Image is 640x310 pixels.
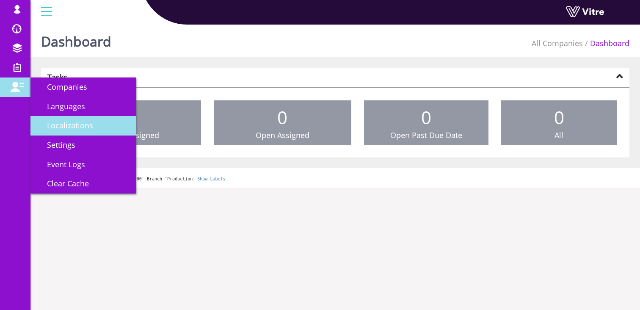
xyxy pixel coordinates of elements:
span: All [554,130,563,140]
strong: Tasks [47,72,67,82]
span: 0 [421,105,431,129]
a: Clear Cache [30,174,136,194]
span: Open Past Due Date [390,130,462,140]
h1: Dashboard [41,21,111,57]
span: 0 [277,105,287,129]
a: 0 All [501,100,617,145]
span: Localizations [37,120,93,130]
span: Clear Cache [37,178,89,188]
span: Event Logs [37,159,85,169]
a: Localizations [30,116,136,136]
a: Event Logs [30,155,136,174]
li: All Companies [532,38,583,49]
a: 0 Open Assigned [214,100,351,145]
span: Companies [37,82,87,92]
span: Languages [37,101,85,111]
a: Settings [30,136,136,155]
span: Open Assigned [256,130,309,140]
a: Companies [30,77,136,97]
li: Dashboard [583,38,629,49]
span: 0 [554,105,564,129]
a: 0 Open Past Due Date [364,100,489,145]
span: Settings [37,140,75,150]
a: Languages [30,97,136,116]
a: Show Labels [197,177,225,181]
